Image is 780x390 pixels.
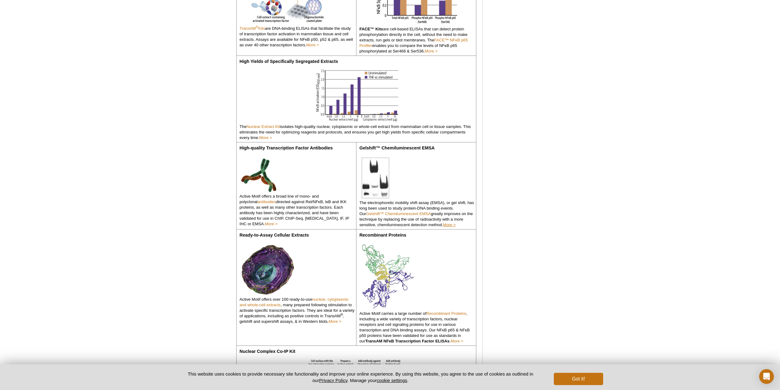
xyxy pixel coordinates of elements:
a: Privacy Policy [319,378,347,383]
p: The isolates high-quality nuclear, cytoplasmic or whole-cell extract from mammalian cell or tissu... [240,124,474,141]
img: Specific extraction of nuclear and cytoplasmic extracts using Active Motif's Nuclear Extract Kit [315,69,399,122]
a: More > [259,135,272,140]
strong: Recombinant Proteins [360,233,406,237]
a: Gelshift™ Chemiluminescent EMSA [366,211,431,216]
a: More > [443,222,455,227]
button: Got it! [554,373,603,385]
img: A gel image showing results produced using Active Motif's Gelshift Chemiluminescent EMSA Kit [360,155,391,199]
img: Ribbon illustration of a transcription factor-DNA binding event [360,242,416,309]
img: An exploded illustration detailing the internal components of a mammalian cell [240,242,296,295]
a: Click the image to see a list of Active Motif NFκB-related Antibodies [240,155,278,192]
a: Click the image to learn more about the Nuclear Extract Kit [315,69,399,123]
strong: Nuclear Complex Co-IP Kit [240,349,295,354]
a: TransAM®Kits [240,26,265,31]
a: antibodies [257,199,276,204]
button: cookie settings [377,378,407,383]
a: More > [425,49,437,53]
p: Active Motif carries a large number of , including a wide variety of transcription factors, nucle... [360,311,474,344]
strong: FACE™ Kits [360,27,383,31]
a: More > [306,43,319,47]
strong: High Yields of Specifically Segregated Extracts [240,59,338,64]
a: More > [265,222,277,226]
strong: TransAM NFκB Transcription Factor ELISAs [365,339,450,343]
a: More > [329,319,341,324]
p: Active Motif offers a broad line of mono- and polyclonal directed against Rel/NFκB, IκB and IKK p... [240,194,355,227]
a: Nuclear Extract Kit [246,124,280,129]
a: nuclear, cytoplasmic and whole-cell extracts [240,297,349,307]
a: Click the image to learn more about the Gelshift Chemiluminescent EMSA Kit [360,155,391,199]
a: More > [451,339,463,343]
strong: High-quality Transcription Factor Antibodies [240,145,333,150]
sup: ® [341,313,343,316]
strong: Gelshift™ Chemiluminescent EMSA [360,145,435,150]
strong: Ready-to-Assay Cellular Extracts [240,233,309,237]
p: The electrophoretic mobility shift assay (EMSA), or gel shift, has long been used to study protei... [360,200,474,228]
img: Illustration of an antibody [240,155,278,192]
sup: ® [256,25,258,29]
a: Click the image to see a list of available NFκB-related Recombinant Proteins [360,242,416,309]
p: Active Motif offers over 100 ready-to-use , many prepared following stimulation to activate speci... [240,297,355,324]
a: Recombinant Proteins [426,311,466,316]
p: This website uses cookies to provide necessary site functionality and improve your online experie... [177,371,544,384]
a: Click the image to to see a list of our Cell and Tissue Extracts [240,242,296,295]
p: are DNA-binding ELISAs that facilitate the study of transcription factor activation in mammalian ... [240,26,355,48]
p: are cell-based ELISAs that can detect protein phosphorylation directly in the cell, without the n... [360,26,474,54]
div: Open Intercom Messenger [759,369,774,384]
